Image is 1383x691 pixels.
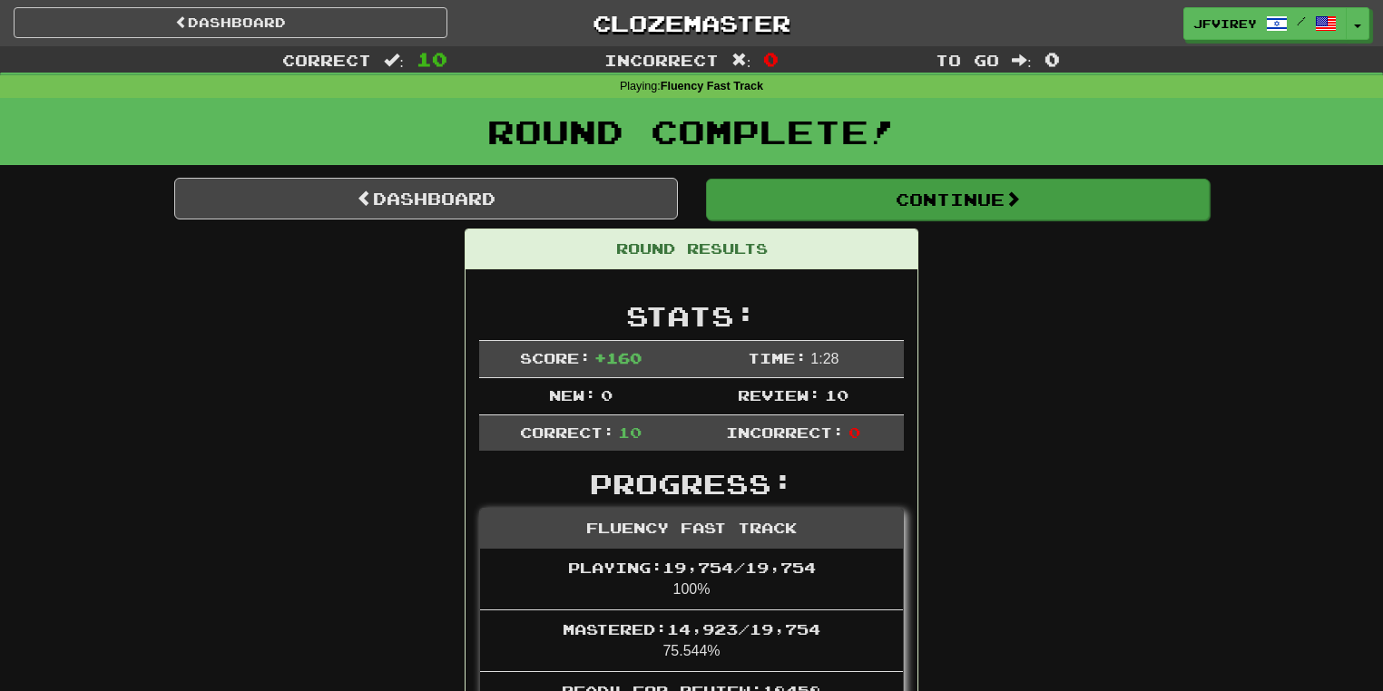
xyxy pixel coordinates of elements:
span: Correct [282,51,371,69]
a: jfvirey / [1183,7,1347,40]
span: 0 [1045,48,1060,70]
span: : [1012,53,1032,68]
span: New: [549,386,596,404]
span: 0 [601,386,613,404]
div: Fluency Fast Track [480,509,903,549]
span: Incorrect [604,51,719,69]
span: Review: [738,386,820,404]
span: Time: [748,349,807,366]
span: Incorrect: [726,423,844,441]
li: 100% [480,549,903,610]
a: Dashboard [14,7,447,38]
span: Playing: 19,754 / 19,754 [568,559,816,576]
h2: Stats: [479,301,904,331]
span: To go [936,51,999,69]
span: + 160 [594,349,642,366]
span: 0 [848,423,860,441]
span: 10 [417,48,447,70]
h2: Progress: [479,469,904,499]
span: Correct: [520,423,614,441]
span: 1 : 28 [810,351,839,366]
a: Clozemaster [475,7,908,39]
strong: Fluency Fast Track [661,80,763,92]
span: Mastered: 14,923 / 19,754 [563,620,820,637]
span: 10 [825,386,848,404]
span: jfvirey [1193,15,1257,32]
a: Dashboard [174,178,678,219]
span: Score: [520,349,591,366]
button: Continue [706,179,1210,220]
li: 75.544% [480,609,903,672]
span: 10 [618,423,642,441]
span: : [731,53,751,68]
span: : [384,53,404,68]
h1: Round Complete! [6,113,1377,150]
div: Round Results [466,229,917,269]
span: 0 [763,48,779,70]
span: / [1297,15,1306,27]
